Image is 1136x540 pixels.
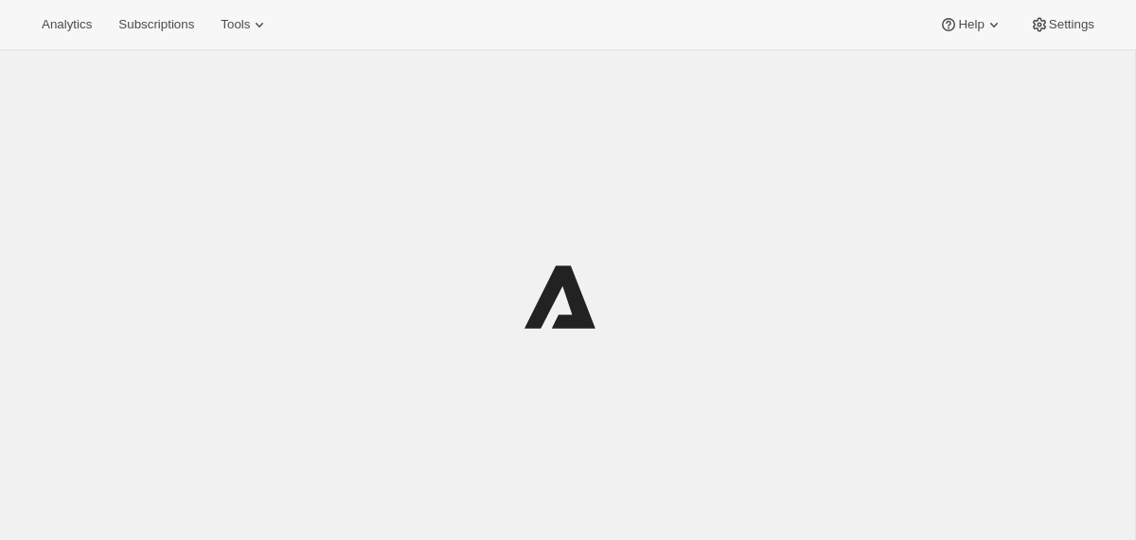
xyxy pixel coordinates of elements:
button: Subscriptions [107,11,205,38]
button: Help [928,11,1014,38]
span: Tools [221,17,250,32]
button: Tools [209,11,280,38]
button: Analytics [30,11,103,38]
button: Settings [1019,11,1106,38]
span: Subscriptions [118,17,194,32]
span: Help [958,17,984,32]
span: Analytics [42,17,92,32]
span: Settings [1049,17,1094,32]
